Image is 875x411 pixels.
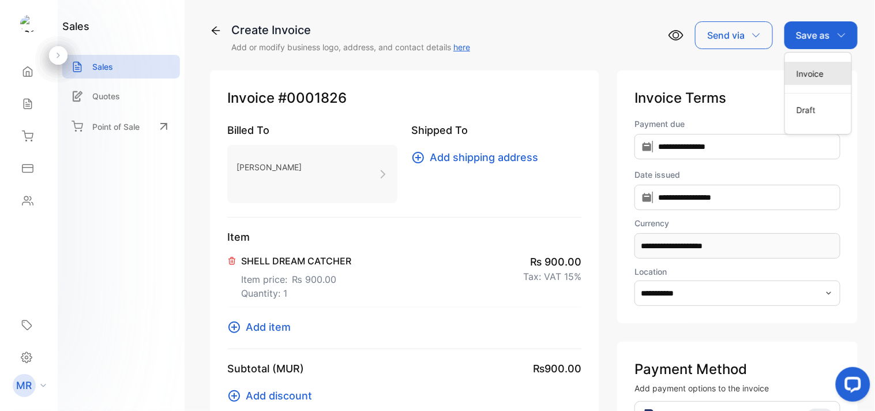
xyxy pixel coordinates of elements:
[634,118,840,130] label: Payment due
[231,21,470,39] div: Create Invoice
[227,319,298,335] button: Add item
[411,122,581,138] p: Shipped To
[430,150,538,165] span: Add shipping address
[246,319,291,335] span: Add item
[523,270,581,283] p: Tax: VAT 15%
[707,28,745,42] p: Send via
[227,88,581,109] p: Invoice
[796,28,830,42] p: Save as
[227,388,319,403] button: Add discount
[785,98,851,121] div: Draft
[231,41,470,53] p: Add or modify business logo, address, and contact details
[92,61,113,73] p: Sales
[20,15,37,32] img: logo
[227,361,304,376] p: Subtotal (MUR)
[92,90,120,102] p: Quotes
[227,122,397,138] p: Billed To
[784,21,858,49] button: Save as
[241,268,351,286] p: Item price:
[533,361,581,376] span: ₨900.00
[292,272,336,286] span: ₨ 900.00
[411,150,545,165] button: Add shipping address
[634,382,840,394] p: Add payment options to the invoice
[634,267,667,277] label: Location
[785,62,851,85] div: Invoice
[227,229,581,245] p: Item
[236,159,302,175] p: [PERSON_NAME]
[92,121,140,133] p: Point of Sale
[241,286,351,300] p: Quantity: 1
[241,254,351,268] p: SHELL DREAM CATCHER
[62,84,180,108] a: Quotes
[634,217,840,229] label: Currency
[634,169,840,181] label: Date issued
[530,254,581,270] span: ₨ 900.00
[695,21,773,49] button: Send via
[453,42,470,52] a: here
[827,363,875,411] iframe: LiveChat chat widget
[278,88,347,109] span: #0001826
[246,388,312,403] span: Add discount
[62,114,180,139] a: Point of Sale
[17,378,32,393] p: MR
[634,359,840,380] p: Payment Method
[62,18,89,34] h1: sales
[62,55,180,79] a: Sales
[634,88,840,109] p: Invoice Terms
